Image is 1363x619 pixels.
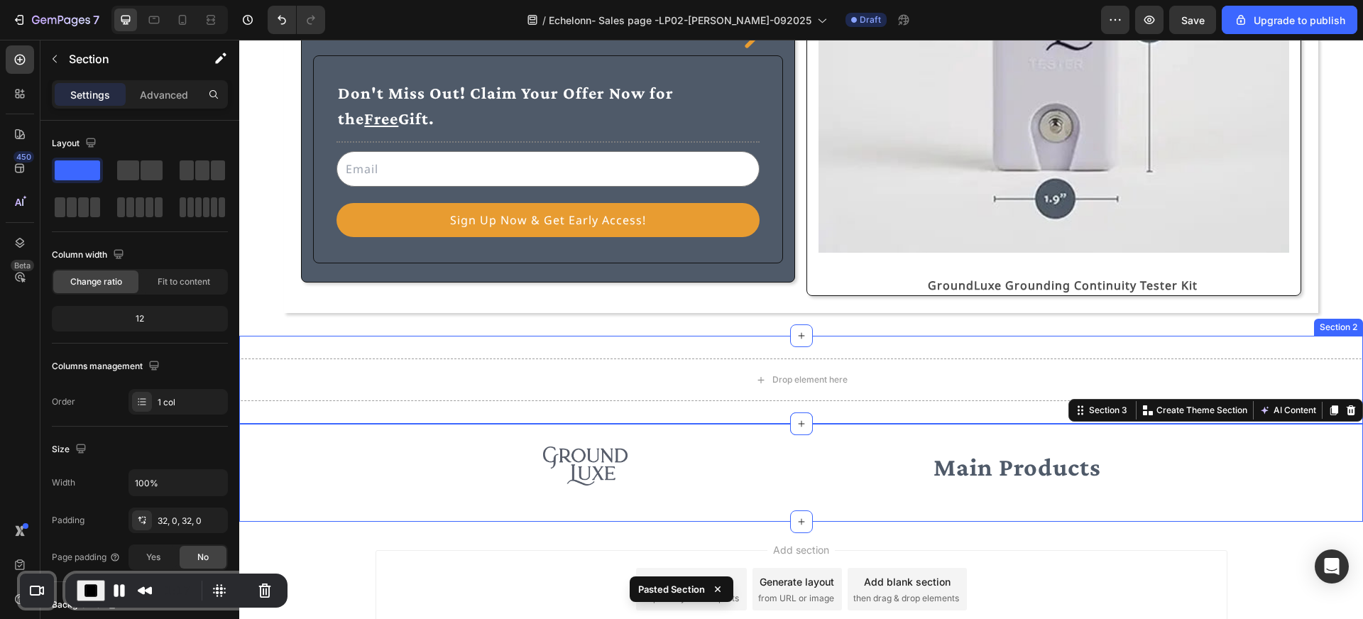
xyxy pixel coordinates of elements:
span: Fit to content [158,275,210,288]
div: 32, 0, 32, 0 [158,515,224,527]
span: Draft [860,13,881,26]
img: gempages_583210374745031281-8798fbd6-ec58-42af-b17a-e74d9e9eedb0.png [304,407,388,446]
div: Size [52,440,89,459]
p: Pasted Section [638,582,705,596]
div: Layout [52,134,99,153]
span: inspired by CRO experts [403,552,500,565]
button: AI Content [1017,362,1080,379]
div: Width [52,476,75,489]
div: Choose templates [409,535,495,549]
div: Order [52,395,75,408]
div: 1 col [158,396,224,409]
p: Settings [70,87,110,102]
button: Save [1169,6,1216,34]
span: No [197,551,209,564]
p: Main Products [569,408,987,447]
div: Undo/Redo [268,6,325,34]
div: Section 3 [847,364,891,377]
p: Advanced [140,87,188,102]
div: Padding [52,514,84,527]
div: 450 [13,151,34,163]
div: Beta [11,260,34,271]
div: Upgrade to publish [1234,13,1345,28]
span: Save [1181,14,1205,26]
div: Generate layout [520,535,595,549]
div: Column width [52,246,127,265]
div: Columns management [52,357,163,376]
button: Upgrade to publish [1222,6,1357,34]
span: Yes [146,551,160,564]
p: Section [69,50,185,67]
p: 7 [93,11,99,28]
iframe: Design area [239,40,1363,619]
p: GroundLuxe Grounding Continuity Tester Kit [586,237,1059,254]
div: Section 2 [1078,281,1121,294]
span: then drag & drop elements [614,552,720,565]
span: Change ratio [70,275,122,288]
span: Add section [528,503,596,517]
div: 12 [55,309,225,329]
span: / [542,13,546,28]
div: Open Intercom Messenger [1315,549,1349,584]
button: 7 [6,6,106,34]
p: Create Theme Section [917,364,1008,377]
div: Page padding [52,551,121,564]
div: Drop element here [533,334,608,346]
input: Auto [129,470,227,495]
span: from URL or image [519,552,595,565]
span: Echelonn- Sales page -LP02-[PERSON_NAME]-092025 [549,13,811,28]
div: Add blank section [625,535,711,549]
